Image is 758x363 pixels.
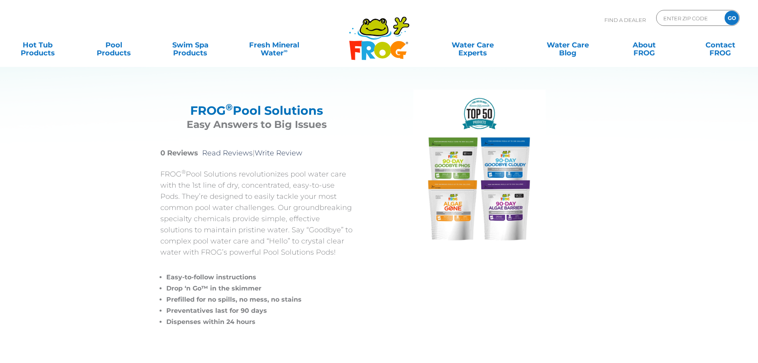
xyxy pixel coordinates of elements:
a: ContactFROG [691,37,750,53]
h3: Easy Answers to Big Issues [170,118,343,131]
strong: 0 Reviews [160,149,198,157]
p: Find A Dealer [604,10,646,30]
a: Fresh MineralWater∞ [237,37,311,53]
sup: ® [226,102,233,113]
a: AboutFROG [614,37,674,53]
input: Zip Code Form [663,12,716,24]
a: Read Reviews [202,149,253,157]
li: Dispenses within 24 hours [166,316,353,328]
li: Easy-to-follow instructions [166,272,353,283]
li: Prefilled for no spills, no mess, no stains [166,294,353,305]
a: Water CareExperts [425,37,521,53]
sup: ∞ [284,47,288,54]
img: Collection of four FROG pool treatment products beneath a Pool and Spa News 2025 Top 50 Products ... [413,90,546,249]
a: Hot TubProducts [8,37,67,53]
a: PoolProducts [84,37,144,53]
input: GO [725,11,739,25]
li: Drop ‘n Go™ in the skimmer [166,283,353,294]
h2: FROG Pool Solutions [170,104,343,118]
p: FROG Pool Solutions revolutionizes pool water care with the 1st line of dry, concentrated, easy-t... [160,169,353,258]
sup: ® [181,169,186,175]
a: Swim SpaProducts [161,37,220,53]
a: Water CareBlog [538,37,597,53]
p: | [160,147,353,159]
a: Write Review [255,149,302,157]
li: Preventatives last for 90 days [166,305,353,316]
